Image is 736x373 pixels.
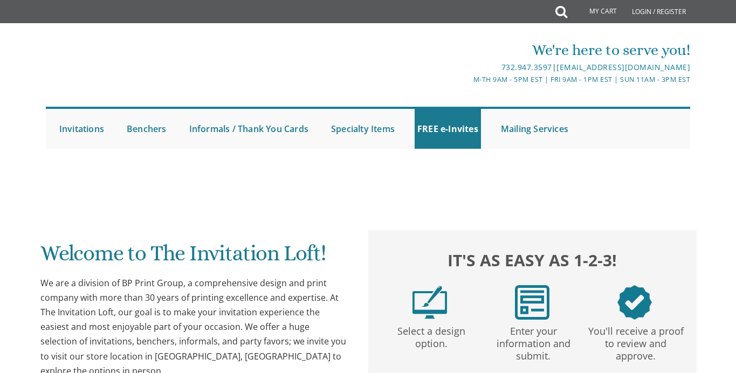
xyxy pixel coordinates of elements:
p: Enter your information and submit. [485,320,583,363]
p: Select a design option. [382,320,480,350]
a: Informals / Thank You Cards [187,109,311,149]
div: We're here to serve you! [261,39,690,61]
div: M-Th 9am - 5pm EST | Fri 9am - 1pm EST | Sun 11am - 3pm EST [261,74,690,85]
img: step3.png [617,285,652,320]
a: Benchers [124,109,169,149]
h2: It's as easy as 1-2-3! [379,248,686,272]
a: FREE e-Invites [415,109,481,149]
h1: Welcome to The Invitation Loft! [40,241,348,273]
a: [EMAIL_ADDRESS][DOMAIN_NAME] [556,62,690,72]
a: My Cart [566,1,624,23]
img: step2.png [515,285,549,320]
a: Invitations [57,109,107,149]
div: | [261,61,690,74]
img: step1.png [412,285,447,320]
a: Mailing Services [498,109,571,149]
a: Specialty Items [328,109,397,149]
p: You'll receive a proof to review and approve. [587,320,685,363]
a: 732.947.3597 [501,62,552,72]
